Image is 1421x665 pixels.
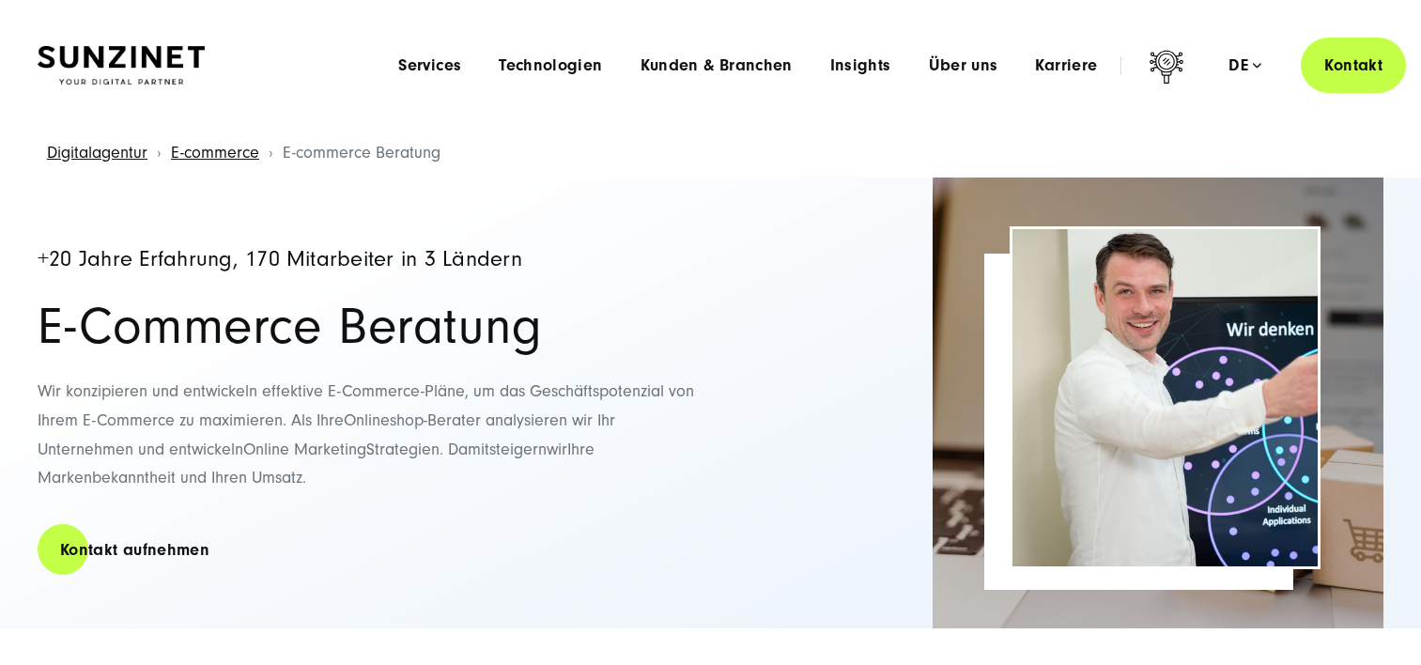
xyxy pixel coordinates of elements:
span: steigern [489,440,547,459]
span: wir [547,440,567,459]
span: Online Marketing [243,440,366,459]
span: hop-Berater analysieren wir Ihr Unternehmen und entwickeln [38,410,615,459]
img: SUNZINET Full Service Digital Agentur [38,46,205,85]
span: E-commerce Beratung [283,143,440,162]
h1: E-Commerce Beratung [38,301,695,353]
img: Full-Service Digitalagentur SUNZINET - E-Commerce Beratung_2 [933,178,1383,628]
a: Services [398,56,461,75]
a: Insights [830,56,891,75]
span: Onlines [344,410,396,430]
a: Kunden & Branchen [641,56,793,75]
span: Wir konzipieren und entwickeln effektive E-Commerce-Pläne, um das Geschäftspotenzial von Ihrem E-... [38,381,694,430]
a: Digitalagentur [47,143,147,162]
a: Karriere [1035,56,1097,75]
a: Technologien [499,56,602,75]
span: . Damit [440,440,489,459]
a: Kontakt aufnehmen [38,523,232,577]
a: Kontakt [1301,38,1406,93]
a: E-commerce [171,143,259,162]
h4: +20 Jahre Erfahrung, 170 Mitarbeiter in 3 Ländern [38,248,695,271]
img: E-Commerce Beratung Header | Mitarbeiter erklärt etwas vor einem Bildschirm [1012,229,1318,566]
a: Über uns [929,56,998,75]
div: de [1228,56,1261,75]
span: Strategien [366,440,440,459]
